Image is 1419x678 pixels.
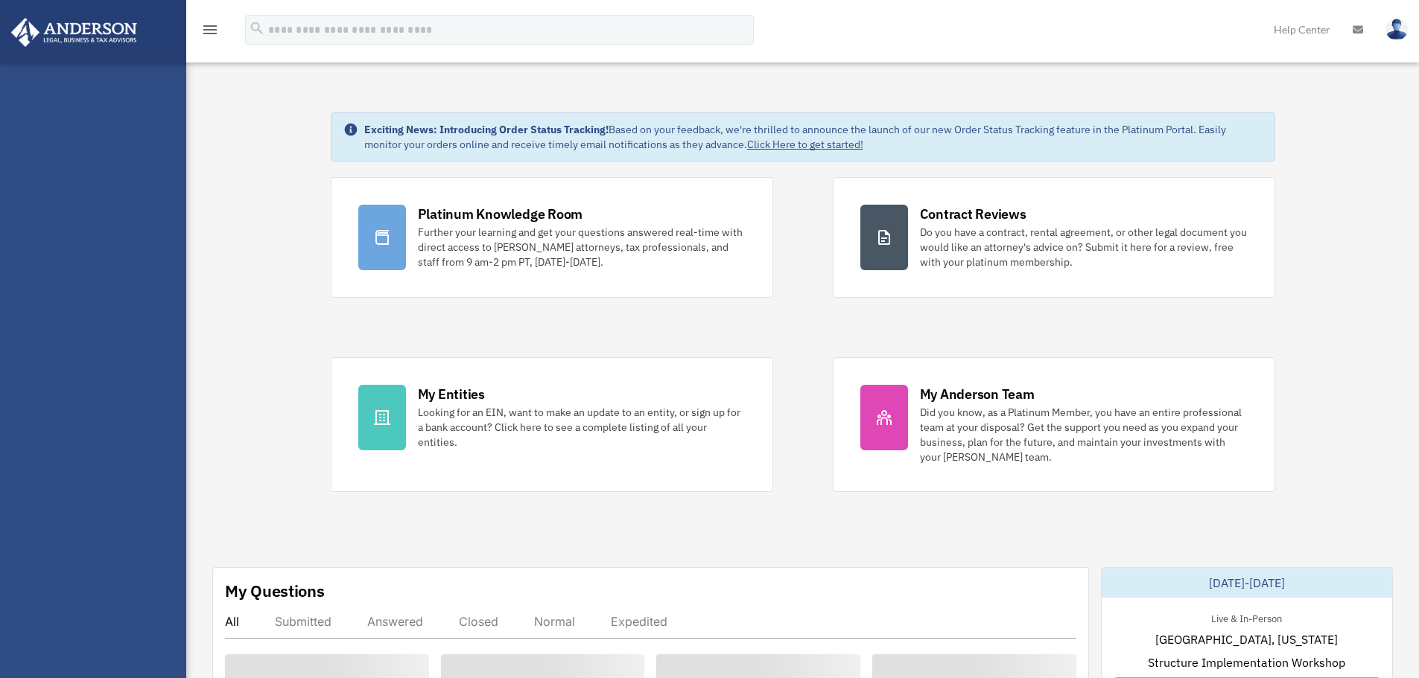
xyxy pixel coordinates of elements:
[418,205,583,223] div: Platinum Knowledge Room
[418,385,485,403] div: My Entities
[331,177,773,298] a: Platinum Knowledge Room Further your learning and get your questions answered real-time with dire...
[201,21,219,39] i: menu
[1102,568,1392,598] div: [DATE]-[DATE]
[459,614,498,629] div: Closed
[364,123,609,136] strong: Exciting News: Introducing Order Status Tracking!
[331,357,773,492] a: My Entities Looking for an EIN, want to make an update to an entity, or sign up for a bank accoun...
[920,405,1248,464] div: Did you know, as a Platinum Member, you have an entire professional team at your disposal? Get th...
[364,122,1263,152] div: Based on your feedback, we're thrilled to announce the launch of our new Order Status Tracking fe...
[747,138,863,151] a: Click Here to get started!
[1148,653,1345,671] span: Structure Implementation Workshop
[920,205,1026,223] div: Contract Reviews
[611,614,667,629] div: Expedited
[225,580,325,602] div: My Questions
[833,357,1275,492] a: My Anderson Team Did you know, as a Platinum Member, you have an entire professional team at your...
[534,614,575,629] div: Normal
[920,385,1035,403] div: My Anderson Team
[249,20,265,36] i: search
[367,614,423,629] div: Answered
[225,614,239,629] div: All
[833,177,1275,298] a: Contract Reviews Do you have a contract, rental agreement, or other legal document you would like...
[1199,610,1294,625] div: Live & In-Person
[1385,19,1408,40] img: User Pic
[418,405,746,450] div: Looking for an EIN, want to make an update to an entity, or sign up for a bank account? Click her...
[1155,630,1338,648] span: [GEOGRAPHIC_DATA], [US_STATE]
[275,614,331,629] div: Submitted
[201,26,219,39] a: menu
[920,225,1248,269] div: Do you have a contract, rental agreement, or other legal document you would like an attorney's ad...
[7,18,142,47] img: Anderson Advisors Platinum Portal
[418,225,746,269] div: Further your learning and get your questions answered real-time with direct access to [PERSON_NAM...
